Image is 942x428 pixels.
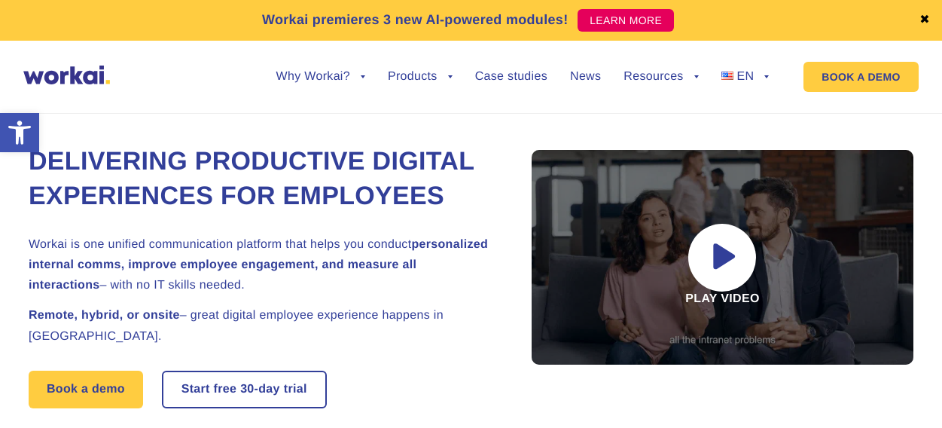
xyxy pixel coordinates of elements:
[163,372,325,407] a: Start free30-daytrial
[623,71,698,83] a: Resources
[262,10,569,30] p: Workai premieres 3 new AI-powered modules!
[29,238,488,292] strong: personalized internal comms, improve employee engagement, and measure all interactions
[276,71,365,83] a: Why Workai?
[29,234,495,296] h2: Workai is one unified communication platform that helps you conduct – with no IT skills needed.
[803,62,918,92] a: BOOK A DEMO
[570,71,601,83] a: News
[919,14,930,26] a: ✖
[388,71,453,83] a: Products
[29,305,495,346] h2: – great digital employee experience happens in [GEOGRAPHIC_DATA].
[29,145,495,214] h1: Delivering Productive Digital Experiences for Employees
[475,71,547,83] a: Case studies
[578,9,674,32] a: LEARN MORE
[29,371,143,408] a: Book a demo
[736,70,754,83] span: EN
[532,150,913,365] div: Play video
[29,309,180,322] strong: Remote, hybrid, or onsite
[240,384,280,396] i: 30-day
